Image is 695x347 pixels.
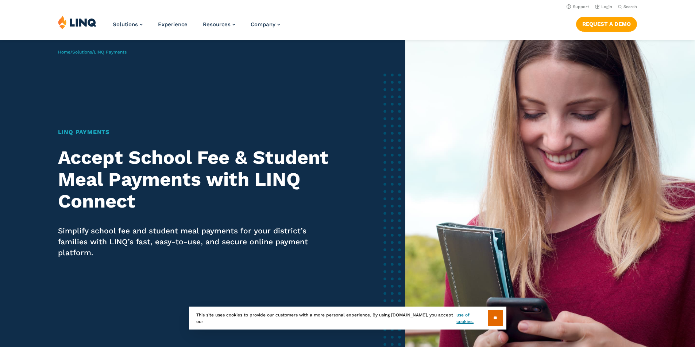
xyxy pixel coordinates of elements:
[72,50,92,55] a: Solutions
[618,4,637,9] button: Open Search Bar
[94,50,127,55] span: LINQ Payments
[567,4,589,9] a: Support
[251,21,275,28] span: Company
[58,147,332,212] h2: Accept School Fee & Student Meal Payments with LINQ Connect
[58,50,70,55] a: Home
[623,4,637,9] span: Search
[456,312,487,325] a: use of cookies.
[251,21,280,28] a: Company
[203,21,231,28] span: Resources
[113,21,138,28] span: Solutions
[158,21,188,28] a: Experience
[113,21,143,28] a: Solutions
[58,225,332,258] p: Simplify school fee and student meal payments for your district’s families with LINQ’s fast, easy...
[58,15,97,29] img: LINQ | K‑12 Software
[113,15,280,39] nav: Primary Navigation
[595,4,612,9] a: Login
[576,15,637,31] nav: Button Navigation
[576,17,637,31] a: Request a Demo
[58,128,332,137] h1: LINQ Payments
[189,307,506,330] div: This site uses cookies to provide our customers with a more personal experience. By using [DOMAIN...
[203,21,235,28] a: Resources
[58,50,127,55] span: / /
